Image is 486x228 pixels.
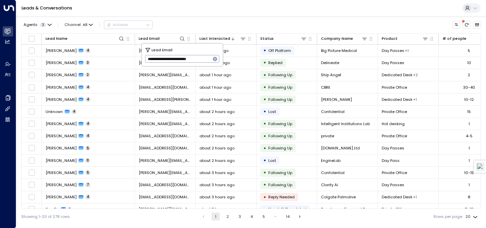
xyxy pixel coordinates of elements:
[321,60,339,65] span: Delineate
[46,170,77,175] span: Isabelle
[85,48,90,53] span: 4
[468,182,470,188] div: 1
[321,97,352,102] span: Compton
[199,121,235,126] span: about 2 hours ago
[434,214,463,220] label: Rows per page:
[468,194,470,200] div: 8
[139,85,192,90] span: Charlie.Powell1@cbre.com
[28,194,35,200] span: Toggle select row
[263,107,266,116] div: •
[46,194,77,200] span: Anisa Dunne
[321,35,368,42] div: Company Name
[382,170,407,175] span: Private Office
[46,158,77,163] span: Samuel Reid
[199,206,235,212] span: about 3 hours ago
[464,97,474,102] div: 10-12
[465,206,474,212] div: 8-10
[83,23,87,27] span: All
[382,121,405,126] span: Hot desking
[442,35,466,42] div: # of people
[272,212,280,221] div: …
[85,85,90,90] span: 4
[72,109,77,114] span: 4
[40,23,46,27] span: 2
[46,60,77,65] span: Arun Bhatia
[139,35,160,42] div: Lead Email
[405,48,409,53] div: Private Office
[199,97,231,102] span: about 1 hour ago
[467,60,471,65] div: 10
[268,85,292,90] span: Following Up
[139,48,192,53] span: james.hansord@bigpicturemedical.com
[28,133,35,139] span: Toggle select row
[382,182,404,188] span: Day Passes
[85,60,90,65] span: 3
[468,72,470,78] div: 2
[268,170,292,175] span: Following Up
[263,95,266,104] div: •
[139,182,192,188] span: claudiagoetz@hotmail.com
[268,158,276,163] span: Lost
[468,121,470,126] div: 1
[382,48,404,53] span: Day Passes
[199,145,235,151] span: about 2 hours ago
[139,97,192,102] span: RO@compton.london
[321,182,338,188] span: Clarity Ai
[263,132,266,141] div: •
[263,156,266,165] div: •
[28,145,35,151] span: Toggle select row
[263,83,266,92] div: •
[260,35,307,42] div: Status
[321,72,341,78] span: Ship Angel
[85,121,90,126] span: 4
[268,145,292,151] span: Following Up
[263,70,266,80] div: •
[199,158,235,163] span: about 2 hours ago
[268,109,276,114] span: Lost
[268,60,282,65] span: Replied
[85,158,90,163] span: 11
[139,60,172,65] span: arun.bhatia@delineate.ai
[382,85,407,90] span: Private Office
[473,21,481,29] button: Archived Leads
[263,46,266,55] div: •
[46,109,63,114] span: Unknown
[46,121,77,126] span: Federico Apestegui
[382,35,398,42] div: Product
[28,169,35,176] span: Toggle select row
[382,109,407,114] span: Private Office
[107,22,128,27] div: Actions
[85,195,90,199] span: 4
[321,170,345,175] span: Confidential
[260,35,274,42] div: Status
[46,35,125,42] div: Lead Name
[263,193,266,202] div: •
[464,170,474,175] div: 10-15
[382,72,412,78] span: Dedicated Desk
[453,21,460,29] button: Customize
[46,97,77,102] span: Robyn Osborne
[199,109,235,114] span: about 2 hours ago
[85,146,90,151] span: 5
[321,133,334,139] span: private
[139,72,192,78] span: graham@shipangel.com
[321,109,345,114] span: Confidential
[46,133,77,139] span: Ken Krampton
[139,206,192,212] span: Oliver.Levesley@knightfrank.com
[321,121,370,126] span: Intelligent Institutions Lab
[263,119,266,128] div: •
[468,145,470,151] div: 1
[24,23,37,27] span: Agents
[28,47,35,54] span: Toggle select row
[46,35,67,42] div: Lead Name
[268,133,292,139] span: Following Up
[468,48,470,53] div: 5
[263,205,266,214] div: •
[268,72,292,78] span: Following Up
[199,35,246,42] div: Last Interacted
[321,194,356,200] span: Colgate Palmolive
[139,194,192,200] span: anisa_dunne@colpal.com
[85,97,90,102] span: 4
[152,47,172,53] span: Lead Email
[212,212,220,221] button: page 1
